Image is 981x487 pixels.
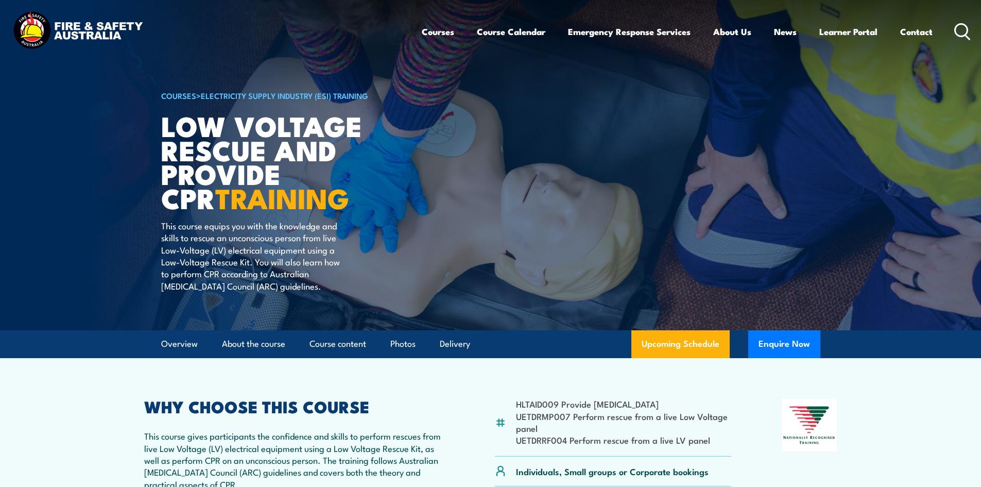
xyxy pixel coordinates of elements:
a: News [774,18,797,45]
a: Upcoming Schedule [631,330,730,358]
a: Course content [309,330,366,358]
a: Overview [161,330,198,358]
a: Emergency Response Services [568,18,691,45]
a: Course Calendar [477,18,545,45]
a: Photos [390,330,416,358]
p: This course equips you with the knowledge and skills to rescue an unconscious person from live Lo... [161,220,349,292]
li: HLTAID009 Provide [MEDICAL_DATA] [516,398,732,410]
h6: > [161,89,416,102]
h2: WHY CHOOSE THIS COURSE [144,399,445,413]
strong: TRAINING [215,176,349,219]
a: About the course [222,330,285,358]
a: Courses [422,18,454,45]
a: COURSES [161,90,196,101]
button: Enquire Now [748,330,820,358]
a: Learner Portal [819,18,877,45]
a: About Us [713,18,751,45]
a: Electricity Supply Industry (ESI) Training [201,90,368,101]
a: Contact [900,18,933,45]
img: Nationally Recognised Training logo. [782,399,837,451]
p: Individuals, Small groups or Corporate bookings [516,465,709,477]
li: UETDRRF004 Perform rescue from a live LV panel [516,434,732,446]
a: Delivery [440,330,470,358]
h1: Low Voltage Rescue and Provide CPR [161,113,416,210]
li: UETDRMP007 Perform rescue from a live Low Voltage panel [516,410,732,434]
